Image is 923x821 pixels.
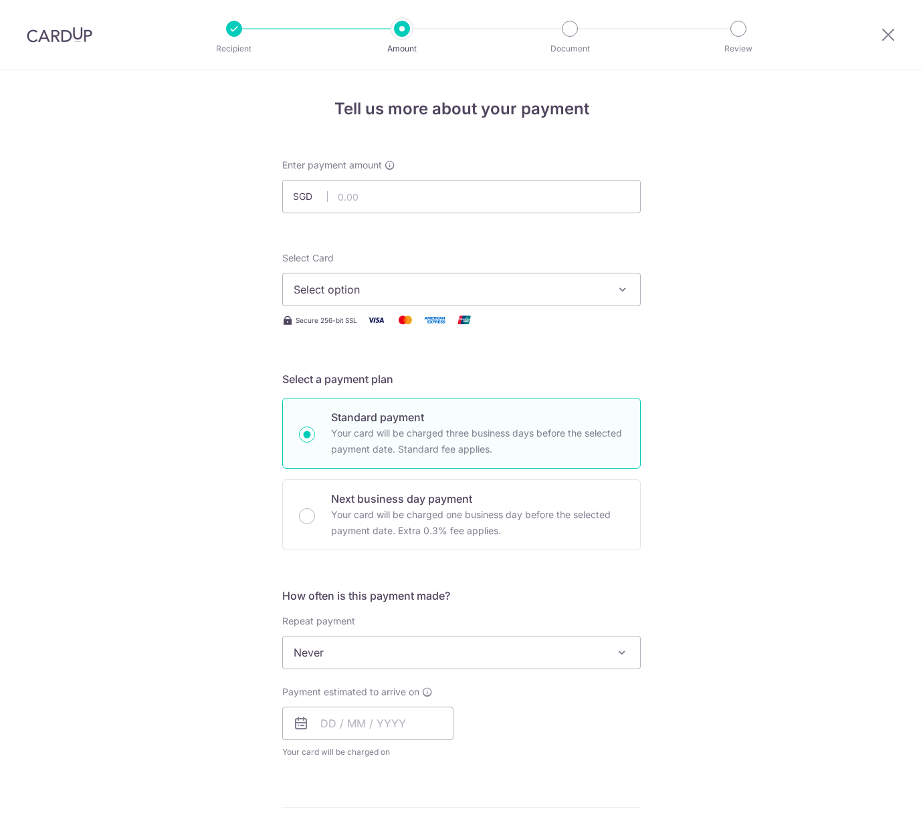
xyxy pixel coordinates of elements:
[294,281,605,298] span: Select option
[282,614,355,628] label: Repeat payment
[282,636,641,669] span: Never
[421,312,448,328] img: American Express
[282,745,453,759] span: Your card will be charged on
[282,97,641,121] h4: Tell us more about your payment
[282,707,453,740] input: DD / MM / YYYY
[282,588,641,604] h5: How often is this payment made?
[283,636,640,669] span: Never
[331,425,624,457] p: Your card will be charged three business days before the selected payment date. Standard fee appl...
[185,42,284,55] p: Recipient
[282,180,641,213] input: 0.00
[293,190,328,203] span: SGD
[451,312,478,328] img: Union Pay
[363,312,389,328] img: Visa
[282,252,334,263] span: translation missing: en.payables.payment_networks.credit_card.summary.labels.select_card
[331,409,624,425] p: Standard payment
[331,507,624,539] p: Your card will be charged one business day before the selected payment date. Extra 0.3% fee applies.
[27,27,92,43] img: CardUp
[282,685,419,699] span: Payment estimated to arrive on
[282,371,641,387] h5: Select a payment plan
[296,315,357,326] span: Secure 256-bit SSL
[352,42,451,55] p: Amount
[689,42,788,55] p: Review
[282,158,382,172] span: Enter payment amount
[331,491,624,507] p: Next business day payment
[392,312,419,328] img: Mastercard
[282,273,641,306] button: Select option
[520,42,619,55] p: Document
